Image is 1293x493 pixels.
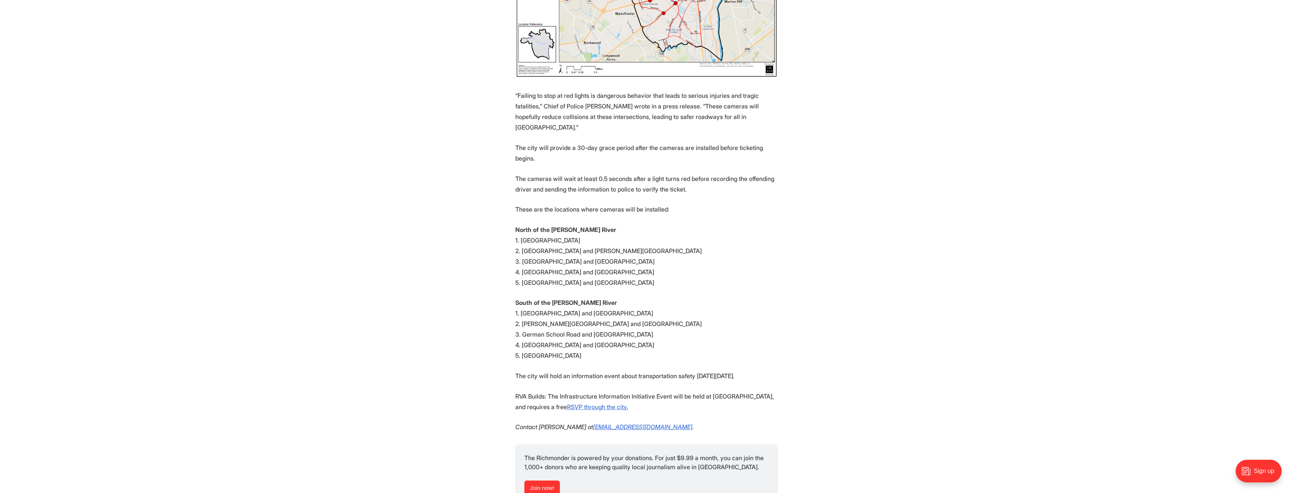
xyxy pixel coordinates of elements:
span: The Richmonder is powered by your donations. For just $9.99 a month, you can join the 1,000+ dono... [524,454,765,471]
iframe: portal-trigger [1229,456,1293,493]
em: Contact [PERSON_NAME] at [515,423,593,431]
p: These are the locations where cameras will be installed: [515,204,778,215]
p: 1. [GEOGRAPHIC_DATA] and [GEOGRAPHIC_DATA] 2. [PERSON_NAME][GEOGRAPHIC_DATA] and [GEOGRAPHIC_DATA... [515,297,778,361]
p: RVA Builds: The Infrastructure Information Initiative Event will be held at [GEOGRAPHIC_DATA], an... [515,391,778,412]
p: The cameras will wait at least 0.5 seconds after a light turns red before recording the offending... [515,173,778,195]
strong: North of the [PERSON_NAME] River [515,226,616,233]
p: “Failing to stop at red lights is dangerous behavior that leads to serious injuries and tragic fa... [515,90,778,133]
p: 1. [GEOGRAPHIC_DATA] 2. [GEOGRAPHIC_DATA] and [PERSON_NAME][GEOGRAPHIC_DATA] 3. [GEOGRAPHIC_DATA]... [515,224,778,288]
p: The city will hold an information event about transportation safety [DATE][DATE]. [515,371,778,381]
strong: South of the [PERSON_NAME] River [515,299,617,306]
em: . [692,423,694,431]
a: RSVP through the city. [567,403,628,411]
a: [EMAIL_ADDRESS][DOMAIN_NAME] [593,423,692,431]
p: The city will provide a 30-day grace period after the cameras are installed before ticketing begins. [515,142,778,164]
